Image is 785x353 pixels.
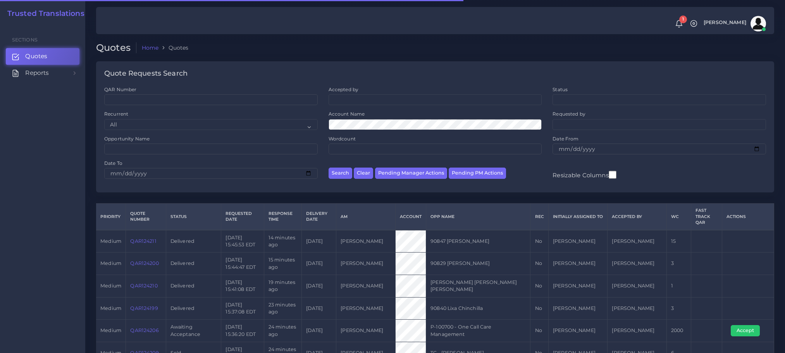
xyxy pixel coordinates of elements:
span: Quotes [25,52,47,61]
label: Date From [553,135,578,142]
th: Account [395,204,426,230]
td: 2000 [666,320,691,342]
a: QAR124210 [130,283,157,289]
td: [PERSON_NAME] [336,320,395,342]
td: 1 [666,275,691,297]
button: Search [329,168,352,179]
td: No [530,320,548,342]
label: Requested by [553,111,585,117]
th: Initially Assigned to [548,204,607,230]
a: Home [142,44,159,52]
td: [PERSON_NAME] [336,253,395,275]
label: Account Name [329,111,365,117]
td: 90829 [PERSON_NAME] [426,253,530,275]
label: QAR Number [104,86,136,93]
label: Date To [104,160,122,166]
td: [PERSON_NAME] [PERSON_NAME] [PERSON_NAME] [426,275,530,297]
td: [DATE] [302,230,336,253]
td: [PERSON_NAME] [548,230,607,253]
td: 90840 Lixa Chinchilla [426,297,530,320]
img: avatar [751,16,766,31]
h4: Quote Requests Search [104,69,188,78]
td: [PERSON_NAME] [336,297,395,320]
span: 1 [679,16,687,23]
td: 24 minutes ago [264,320,301,342]
td: 23 minutes ago [264,297,301,320]
a: Reports [6,65,79,81]
td: No [530,297,548,320]
th: Delivery Date [302,204,336,230]
label: Status [553,86,568,93]
label: Wordcount [329,135,356,142]
td: [PERSON_NAME] [608,275,666,297]
td: No [530,275,548,297]
label: Resizable Columns [553,170,616,180]
td: [DATE] 15:45:53 EDT [221,230,264,253]
a: Trusted Translations [2,9,84,18]
a: QAR124211 [130,238,156,244]
td: 15 minutes ago [264,253,301,275]
td: [DATE] [302,320,336,342]
td: [DATE] 15:41:08 EDT [221,275,264,297]
td: Delivered [166,275,221,297]
td: 3 [666,253,691,275]
td: 14 minutes ago [264,230,301,253]
span: medium [100,283,121,289]
button: Pending PM Actions [449,168,506,179]
td: Delivered [166,253,221,275]
td: Delivered [166,297,221,320]
span: [PERSON_NAME] [704,20,746,25]
th: WC [666,204,691,230]
td: [PERSON_NAME] [336,275,395,297]
td: [PERSON_NAME] [548,275,607,297]
span: Sections [12,37,38,43]
button: Accept [731,325,760,336]
span: medium [100,305,121,311]
th: Fast Track QAR [691,204,722,230]
th: Priority [96,204,126,230]
td: No [530,230,548,253]
button: Clear [354,168,373,179]
a: QAR124206 [130,327,158,333]
span: medium [100,327,121,333]
td: 15 [666,230,691,253]
th: Accepted by [608,204,666,230]
td: P-100700 - One Call Care Management [426,320,530,342]
td: [DATE] 15:36:20 EDT [221,320,264,342]
span: medium [100,260,121,266]
label: Recurrent [104,111,128,117]
td: No [530,253,548,275]
a: QAR124200 [130,260,158,266]
a: 1 [672,20,686,28]
span: Reports [25,69,49,77]
th: Status [166,204,221,230]
td: [PERSON_NAME] [336,230,395,253]
th: Actions [722,204,774,230]
th: REC [530,204,548,230]
td: [DATE] [302,297,336,320]
h2: Quotes [96,42,136,54]
th: Response Time [264,204,301,230]
td: [PERSON_NAME] [608,320,666,342]
button: Pending Manager Actions [375,168,447,179]
a: Quotes [6,48,79,64]
td: [DATE] [302,275,336,297]
td: [DATE] 15:37:08 EDT [221,297,264,320]
td: 3 [666,297,691,320]
a: [PERSON_NAME]avatar [700,16,769,31]
td: [DATE] [302,253,336,275]
th: Requested Date [221,204,264,230]
label: Accepted by [329,86,359,93]
td: [PERSON_NAME] [608,253,666,275]
span: medium [100,238,121,244]
td: Awaiting Acceptance [166,320,221,342]
td: [PERSON_NAME] [548,320,607,342]
a: Accept [731,327,765,333]
label: Opportunity Name [104,135,150,142]
td: 90847 [PERSON_NAME] [426,230,530,253]
td: [PERSON_NAME] [548,253,607,275]
th: Opp Name [426,204,530,230]
td: [PERSON_NAME] [608,230,666,253]
th: Quote Number [126,204,166,230]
